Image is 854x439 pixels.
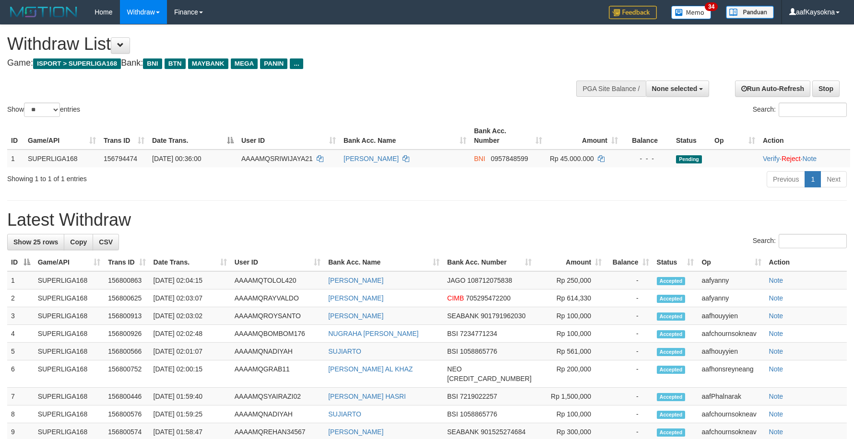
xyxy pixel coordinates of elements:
[481,428,525,436] span: Copy 901525274684 to clipboard
[150,271,231,289] td: [DATE] 02:04:15
[34,271,105,289] td: SUPERLIGA168
[34,289,105,307] td: SUPERLIGA168
[698,325,765,343] td: aafchournsokneav
[698,388,765,405] td: aafPhalnarak
[711,122,759,150] th: Op: activate to sort column ascending
[767,171,805,187] a: Previous
[7,271,34,289] td: 1
[447,312,479,320] span: SEABANK
[753,234,847,248] label: Search:
[769,365,783,373] a: Note
[470,122,546,150] th: Bank Acc. Number: activate to sort column ascending
[481,312,525,320] span: Copy 901791962030 to clipboard
[759,122,850,150] th: Action
[150,325,231,343] td: [DATE] 02:02:48
[460,393,497,400] span: Copy 7219022257 to clipboard
[150,405,231,423] td: [DATE] 01:59:25
[657,366,686,374] span: Accepted
[705,2,718,11] span: 34
[769,312,783,320] a: Note
[698,307,765,325] td: aafhouyyien
[64,234,93,250] a: Copy
[7,170,349,184] div: Showing 1 to 1 of 1 entries
[34,405,105,423] td: SUPERLIGA168
[491,155,528,162] span: Copy 0957848599 to clipboard
[231,254,324,271] th: User ID: activate to sort column ascending
[231,405,324,423] td: AAAAMQNADIYAH
[653,254,698,271] th: Status: activate to sort column ascending
[447,277,465,284] span: JAGO
[698,289,765,307] td: aafyanny
[698,405,765,423] td: aafchournsokneav
[605,289,652,307] td: -
[769,277,783,284] a: Note
[535,271,605,289] td: Rp 250,000
[447,294,464,302] span: CIMB
[7,5,80,19] img: MOTION_logo.png
[241,155,313,162] span: AAAAMQSRIWIJAYA21
[769,294,783,302] a: Note
[70,238,87,246] span: Copy
[99,238,113,246] span: CSV
[657,312,686,321] span: Accepted
[231,325,324,343] td: AAAAMQBOMBOM176
[328,347,361,355] a: SUJIARTO
[779,234,847,248] input: Search:
[104,325,149,343] td: 156800926
[7,58,560,68] h4: Game: Bank:
[646,81,710,97] button: None selected
[328,428,383,436] a: [PERSON_NAME]
[152,155,201,162] span: [DATE] 00:36:00
[328,294,383,302] a: [PERSON_NAME]
[34,388,105,405] td: SUPERLIGA168
[769,393,783,400] a: Note
[290,58,303,69] span: ...
[340,122,470,150] th: Bank Acc. Name: activate to sort column ascending
[535,343,605,360] td: Rp 561,000
[605,343,652,360] td: -
[769,347,783,355] a: Note
[535,325,605,343] td: Rp 100,000
[34,360,105,388] td: SUPERLIGA168
[24,103,60,117] select: Showentries
[605,254,652,271] th: Balance: activate to sort column ascending
[104,289,149,307] td: 156800625
[34,254,105,271] th: Game/API: activate to sort column ascending
[460,410,497,418] span: Copy 1058865776 to clipboard
[231,307,324,325] td: AAAAMQROYSANTO
[150,388,231,405] td: [DATE] 01:59:40
[535,289,605,307] td: Rp 614,330
[460,330,497,337] span: Copy 7234771234 to clipboard
[104,155,137,162] span: 156794474
[150,254,231,271] th: Date Trans.: activate to sort column ascending
[7,388,34,405] td: 7
[165,58,186,69] span: BTN
[535,405,605,423] td: Rp 100,000
[447,375,532,382] span: Copy 5859458229319158 to clipboard
[150,343,231,360] td: [DATE] 02:01:07
[698,360,765,388] td: aafhonsreyneang
[726,6,774,19] img: panduan.png
[765,254,847,271] th: Action
[676,155,702,163] span: Pending
[34,307,105,325] td: SUPERLIGA168
[34,325,105,343] td: SUPERLIGA168
[657,348,686,356] span: Accepted
[231,388,324,405] td: AAAAMQSYAIRAZI02
[104,343,149,360] td: 156800566
[33,58,121,69] span: ISPORT > SUPERLIGA168
[100,122,148,150] th: Trans ID: activate to sort column ascending
[753,103,847,117] label: Search:
[104,307,149,325] td: 156800913
[576,81,645,97] div: PGA Site Balance /
[7,307,34,325] td: 3
[344,155,399,162] a: [PERSON_NAME]
[7,35,560,54] h1: Withdraw List
[657,295,686,303] span: Accepted
[735,81,810,97] a: Run Auto-Refresh
[460,347,497,355] span: Copy 1058865776 to clipboard
[546,122,622,150] th: Amount: activate to sort column ascending
[698,271,765,289] td: aafyanny
[328,410,361,418] a: SUJIARTO
[535,307,605,325] td: Rp 100,000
